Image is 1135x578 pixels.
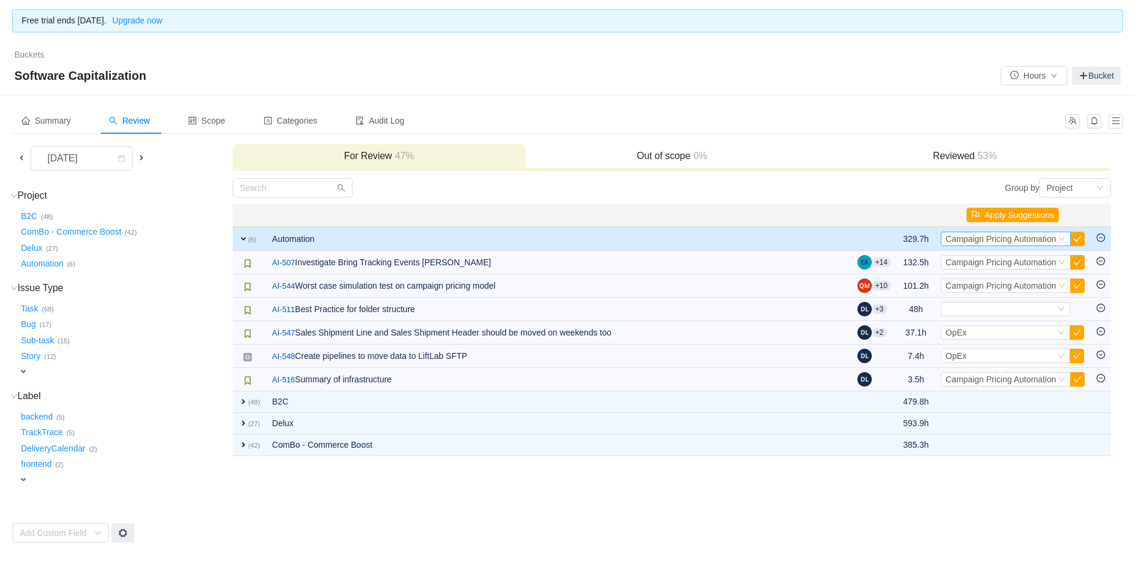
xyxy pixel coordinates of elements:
i: icon: profile [264,116,272,125]
i: icon: minus-circle [1097,374,1105,382]
button: Story [19,347,44,366]
button: icon: flagApply Suggestions [967,208,1059,222]
span: 0% [690,151,707,161]
div: Add Custom Field [20,527,88,539]
a: AI-544 [272,280,295,292]
i: icon: minus-circle [1097,351,1105,359]
td: Delux [266,413,851,435]
button: icon: check [1070,372,1085,387]
i: icon: minus-circle [1097,280,1105,289]
small: (5) [67,429,75,436]
img: EE [857,255,872,269]
i: icon: down [11,393,17,400]
small: (48) [248,399,260,406]
i: icon: down [1058,259,1065,267]
td: 3.5h [897,368,935,391]
img: QM [857,278,872,293]
span: Campaign Pricing Automation [946,257,1056,267]
td: 479.8h [897,391,935,413]
span: expand [239,397,248,406]
div: [DATE] [38,147,89,170]
span: Categories [264,116,318,125]
button: Sub-task [19,331,58,350]
i: icon: down [1058,306,1065,314]
td: 329.7h [897,227,935,251]
a: AI-516 [272,374,295,386]
span: expand [239,234,248,244]
button: ComBo - Commerce Boost [19,223,125,242]
small: (6) [248,236,257,243]
td: 7.4h [897,345,935,368]
button: icon: check [1070,255,1085,269]
td: 132.5h [897,251,935,274]
button: icon: check [1070,278,1085,293]
img: 10315 [243,329,252,339]
td: Worst case simulation test on campaign pricing model [266,274,851,298]
button: Task [19,299,42,318]
td: Sales Shipment Line and Sales Shipment Header should be moved on weekends too [266,321,851,345]
small: (15) [58,337,70,345]
img: DL [857,325,872,340]
span: 47% [392,151,414,161]
input: Search [233,178,353,197]
i: icon: search [109,116,118,125]
i: icon: minus-circle [1097,257,1105,265]
small: (27) [248,420,260,427]
span: Review [109,116,150,125]
button: icon: clock-circleHoursicon: down [1001,66,1067,85]
button: B2C [19,206,41,226]
i: icon: audit [356,116,364,125]
span: OpEx [946,328,967,337]
aui-badge: +14 [872,257,891,267]
button: icon: check [1070,325,1084,340]
i: icon: minus-circle [1097,233,1105,242]
td: Summary of infrastructure [266,368,851,391]
h3: Label [19,390,231,402]
i: icon: down [1058,352,1065,361]
button: TrackTrace [19,423,67,442]
td: Create pipelines to move data to LiftLab SFTP [266,345,851,368]
button: Delux [19,238,46,257]
i: icon: down [1058,282,1065,291]
span: Campaign Pricing Automation [946,375,1056,384]
td: 48h [897,298,935,321]
button: frontend [19,455,55,474]
i: icon: minus-circle [1097,304,1105,312]
img: 10315 [243,306,252,315]
button: icon: check [1070,232,1085,246]
i: icon: down [1058,235,1065,244]
i: icon: minus-circle [1097,327,1105,336]
aui-badge: +10 [872,281,891,291]
aui-badge: +3 [872,304,887,314]
button: DeliveryCalendar [19,439,89,458]
img: DL [857,302,872,316]
button: backend [19,407,56,426]
span: Summary [22,116,71,125]
small: (2) [89,445,97,453]
i: icon: down [1058,376,1065,384]
a: AI-547 [272,327,295,339]
button: Bug [19,315,40,334]
small: (68) [42,306,54,313]
i: icon: down [94,529,101,538]
i: icon: search [337,184,345,192]
a: Bucket [1072,67,1121,85]
small: (27) [46,245,58,252]
button: icon: menu [1109,114,1123,128]
img: 10300 [243,352,252,362]
button: Automation [19,254,67,274]
small: (6) [67,260,76,268]
span: expand [239,440,248,450]
a: AI-511 [272,304,295,316]
span: Software Capitalization [14,66,153,85]
span: expand [19,367,28,376]
span: Scope [188,116,225,125]
small: (42) [248,442,260,449]
img: DL [857,372,872,387]
h3: For Review [239,150,520,162]
span: expand [19,475,28,484]
span: Campaign Pricing Automation [946,234,1056,244]
h3: Out of scope [531,150,812,162]
img: 10315 [243,282,252,292]
td: 101.2h [897,274,935,298]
